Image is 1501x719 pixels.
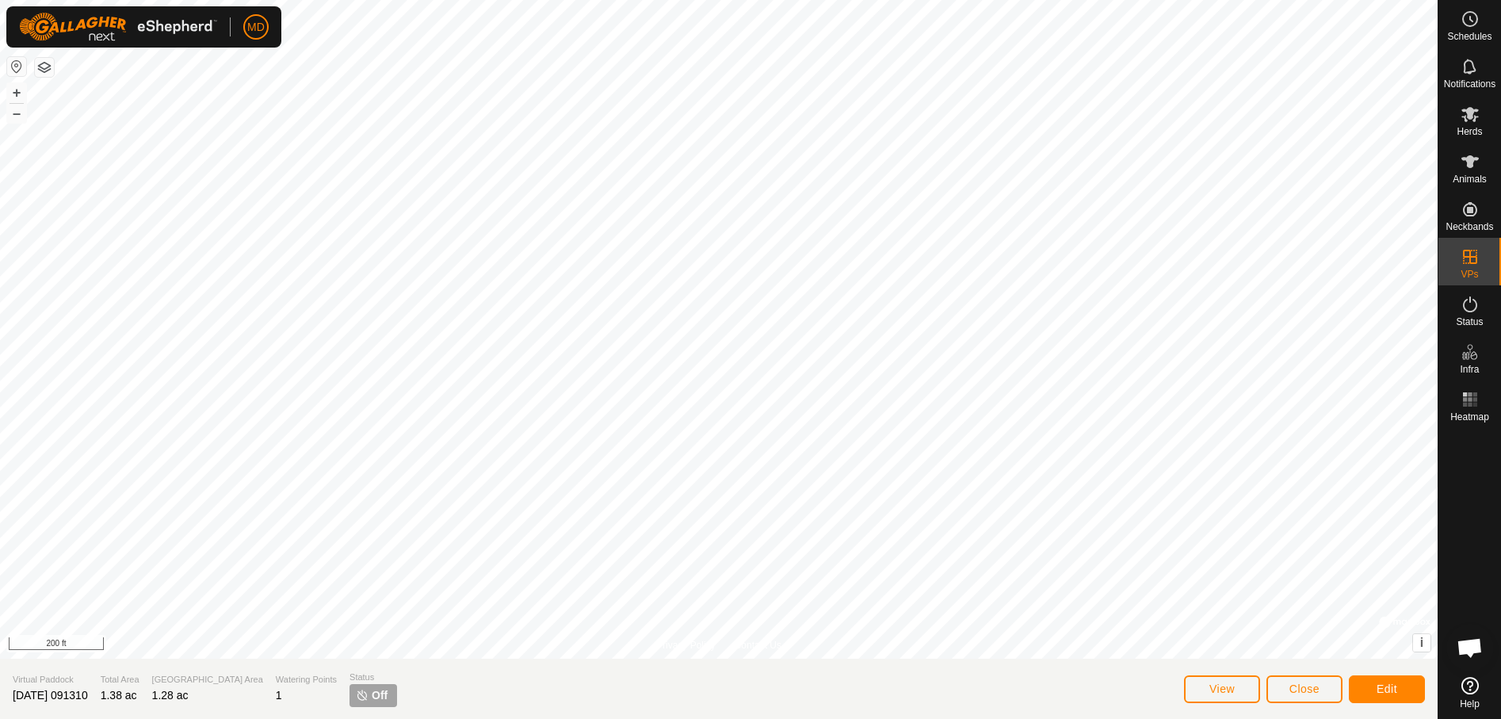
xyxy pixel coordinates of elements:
span: Herds [1457,127,1482,136]
button: Map Layers [35,58,54,77]
img: turn-off [356,689,369,702]
span: Edit [1377,683,1397,695]
span: Status [349,671,397,684]
span: VPs [1461,270,1478,279]
span: Off [372,687,388,704]
span: [DATE] 091310 [13,689,88,702]
button: – [7,104,26,123]
span: Schedules [1447,32,1491,41]
span: Notifications [1444,79,1495,89]
a: Contact Us [735,638,781,652]
button: View [1184,675,1260,703]
div: Open chat [1446,624,1494,671]
span: Watering Points [276,673,337,686]
span: [GEOGRAPHIC_DATA] Area [152,673,263,686]
span: Animals [1453,174,1487,184]
span: Heatmap [1450,412,1489,422]
button: Edit [1349,675,1425,703]
span: 1 [276,689,282,702]
span: Neckbands [1446,222,1493,231]
span: Help [1460,699,1480,709]
span: MD [247,19,265,36]
span: Close [1289,683,1320,695]
span: Virtual Paddock [13,673,88,686]
span: Infra [1460,365,1479,374]
span: Total Area [101,673,139,686]
span: 1.38 ac [101,689,137,702]
span: i [1420,636,1423,649]
span: Status [1456,317,1483,327]
a: Privacy Policy [656,638,716,652]
span: View [1209,683,1235,695]
button: i [1413,634,1430,652]
button: Close [1266,675,1342,703]
a: Help [1438,671,1501,715]
button: Reset Map [7,57,26,76]
img: Gallagher Logo [19,13,217,41]
button: + [7,83,26,102]
span: 1.28 ac [152,689,189,702]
